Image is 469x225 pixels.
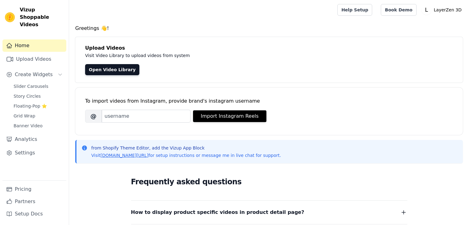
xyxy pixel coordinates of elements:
[422,4,464,15] button: L LayerZen 3D
[5,12,15,22] img: Vizup
[85,97,453,105] div: To import videos from Instagram, provide brand's instagram username
[20,6,64,28] span: Vizup Shoppable Videos
[102,110,191,123] input: username
[2,53,66,65] a: Upload Videos
[2,208,66,220] a: Setup Docs
[425,7,428,13] text: L
[91,145,281,151] p: from Shopify Theme Editor, add the Vizup App Block
[2,147,66,159] a: Settings
[85,110,102,123] span: @
[14,103,47,109] span: Floating-Pop ⭐
[85,52,361,59] p: Visit Video Library to upload videos from system
[431,4,464,15] p: LayerZen 3D
[193,110,266,122] button: Import Instagram Reels
[2,183,66,195] a: Pricing
[14,83,48,89] span: Slider Carousels
[131,208,304,217] span: How to display product specific videos in product detail page?
[10,82,66,91] a: Slider Carousels
[2,133,66,145] a: Analytics
[337,4,372,16] a: Help Setup
[101,153,149,158] a: [DOMAIN_NAME][URL]
[91,152,281,158] p: Visit for setup instructions or message me in live chat for support.
[10,102,66,110] a: Floating-Pop ⭐
[2,39,66,52] a: Home
[10,121,66,130] a: Banner Video
[15,71,53,78] span: Create Widgets
[10,112,66,120] a: Grid Wrap
[75,25,463,32] h4: Greetings 👋!
[14,123,43,129] span: Banner Video
[85,44,453,52] h4: Upload Videos
[14,93,41,99] span: Story Circles
[2,195,66,208] a: Partners
[131,176,407,188] h2: Frequently asked questions
[2,68,66,81] button: Create Widgets
[14,113,35,119] span: Grid Wrap
[85,64,139,75] a: Open Video Library
[131,208,407,217] button: How to display product specific videos in product detail page?
[381,4,416,16] a: Book Demo
[10,92,66,100] a: Story Circles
